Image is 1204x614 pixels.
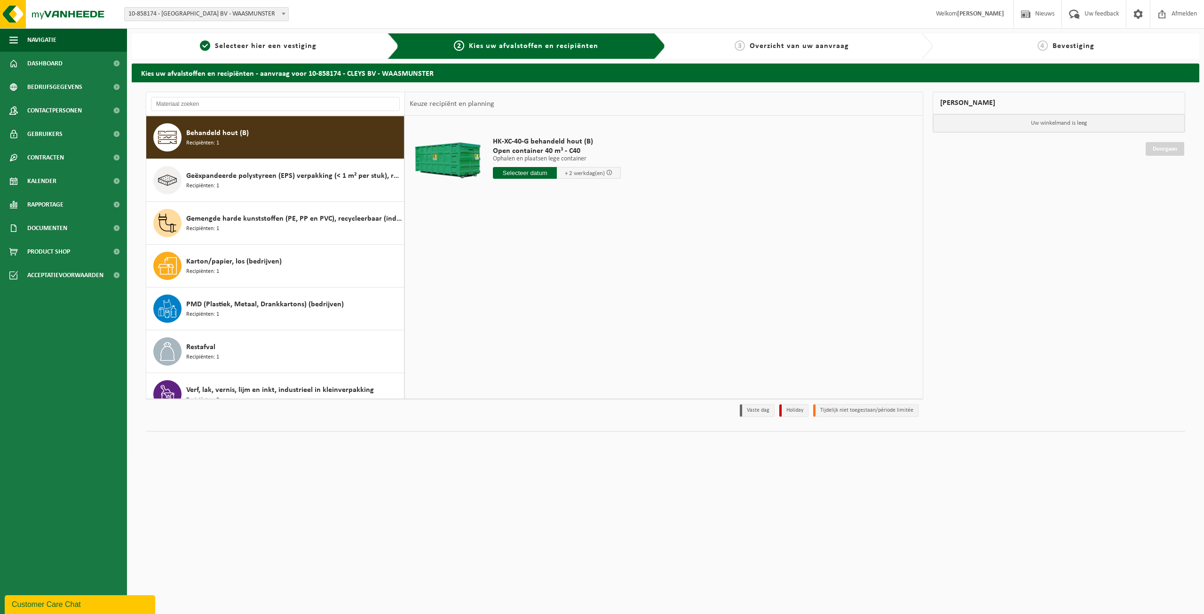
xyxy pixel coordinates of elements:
[136,40,380,52] a: 1Selecteer hier een vestiging
[27,52,63,75] span: Dashboard
[186,256,282,267] span: Karton/papier, los (bedrijven)
[186,342,215,353] span: Restafval
[151,97,400,111] input: Materiaal zoeken
[125,8,288,21] span: 10-858174 - CLEYS BV - WAASMUNSTER
[933,114,1185,132] p: Uw winkelmand is leeg
[493,167,557,179] input: Selecteer datum
[27,122,63,146] span: Gebruikers
[146,116,404,159] button: Behandeld hout (B) Recipiënten: 1
[933,92,1186,114] div: [PERSON_NAME]
[200,40,210,51] span: 1
[146,202,404,245] button: Gemengde harde kunststoffen (PE, PP en PVC), recycleerbaar (industrieel) Recipiënten: 1
[186,396,219,405] span: Recipiënten: 3
[186,182,219,191] span: Recipiënten: 1
[27,169,56,193] span: Kalender
[27,216,67,240] span: Documenten
[27,146,64,169] span: Contracten
[146,245,404,287] button: Karton/papier, los (bedrijven) Recipiënten: 1
[27,28,56,52] span: Navigatie
[813,404,919,417] li: Tijdelijk niet toegestaan/période limitée
[146,330,404,373] button: Restafval Recipiënten: 1
[186,299,344,310] span: PMD (Plastiek, Metaal, Drankkartons) (bedrijven)
[493,156,621,162] p: Ophalen en plaatsen lege container
[957,10,1004,17] strong: [PERSON_NAME]
[186,213,402,224] span: Gemengde harde kunststoffen (PE, PP en PVC), recycleerbaar (industrieel)
[27,193,63,216] span: Rapportage
[1038,40,1048,51] span: 4
[186,139,219,148] span: Recipiënten: 1
[146,287,404,330] button: PMD (Plastiek, Metaal, Drankkartons) (bedrijven) Recipiënten: 1
[186,170,402,182] span: Geëxpandeerde polystyreen (EPS) verpakking (< 1 m² per stuk), recycleerbaar
[469,42,598,50] span: Kies uw afvalstoffen en recipiënten
[132,64,1199,82] h2: Kies uw afvalstoffen en recipiënten - aanvraag voor 10-858174 - CLEYS BV - WAASMUNSTER
[750,42,849,50] span: Overzicht van uw aanvraag
[740,404,775,417] li: Vaste dag
[146,373,404,416] button: Verf, lak, vernis, lijm en inkt, industrieel in kleinverpakking Recipiënten: 3
[405,92,499,116] div: Keuze recipiënt en planning
[124,7,289,21] span: 10-858174 - CLEYS BV - WAASMUNSTER
[186,384,374,396] span: Verf, lak, vernis, lijm en inkt, industrieel in kleinverpakking
[186,353,219,362] span: Recipiënten: 1
[779,404,808,417] li: Holiday
[565,170,605,176] span: + 2 werkdag(en)
[735,40,745,51] span: 3
[186,224,219,233] span: Recipiënten: 1
[493,137,621,146] span: HK-XC-40-G behandeld hout (B)
[493,146,621,156] span: Open container 40 m³ - C40
[27,240,70,263] span: Product Shop
[27,99,82,122] span: Contactpersonen
[454,40,464,51] span: 2
[1053,42,1094,50] span: Bevestiging
[27,263,103,287] span: Acceptatievoorwaarden
[215,42,317,50] span: Selecteer hier een vestiging
[186,310,219,319] span: Recipiënten: 1
[186,267,219,276] span: Recipiënten: 1
[146,159,404,202] button: Geëxpandeerde polystyreen (EPS) verpakking (< 1 m² per stuk), recycleerbaar Recipiënten: 1
[5,593,157,614] iframe: chat widget
[27,75,82,99] span: Bedrijfsgegevens
[1146,142,1184,156] a: Doorgaan
[186,128,249,139] span: Behandeld hout (B)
